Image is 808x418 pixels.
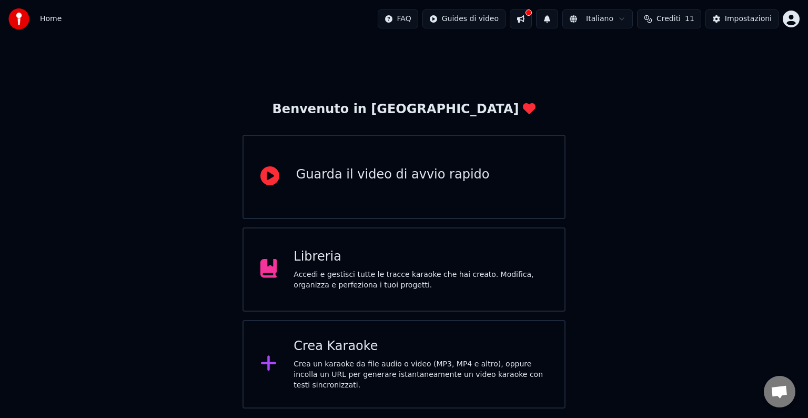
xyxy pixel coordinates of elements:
span: Crediti [656,14,681,24]
div: Accedi e gestisci tutte le tracce karaoke che hai creato. Modifica, organizza e perfeziona i tuoi... [294,270,548,291]
div: Crea Karaoke [294,338,548,355]
a: Aprire la chat [764,376,795,407]
button: Crediti11 [637,9,701,28]
button: FAQ [378,9,418,28]
span: Home [40,14,62,24]
div: Guarda il video di avvio rapido [296,166,490,183]
nav: breadcrumb [40,14,62,24]
img: youka [8,8,29,29]
div: Crea un karaoke da file audio o video (MP3, MP4 e altro), oppure incolla un URL per generare ista... [294,359,548,391]
span: 11 [685,14,694,24]
div: Benvenuto in [GEOGRAPHIC_DATA] [272,101,536,118]
div: Impostazioni [725,14,772,24]
button: Guides di video [422,9,506,28]
button: Impostazioni [705,9,779,28]
div: Libreria [294,248,548,265]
